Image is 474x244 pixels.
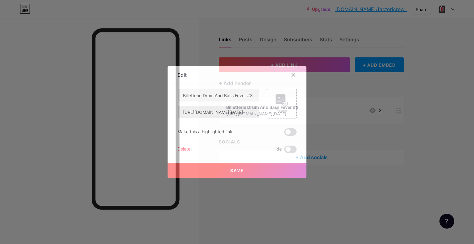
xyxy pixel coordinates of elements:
input: URL [178,106,259,118]
div: Edit [177,71,187,79]
div: Picture [276,108,288,113]
input: Title [178,89,259,101]
div: Make this a highlighted link [177,128,232,136]
div: Delete [177,146,190,153]
span: Hide [272,146,282,153]
span: Save [230,168,244,173]
button: Save [168,163,306,178]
